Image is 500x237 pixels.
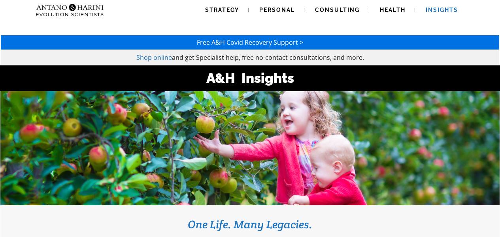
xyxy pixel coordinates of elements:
h3: One Life. Many Legacies. [12,217,488,231]
a: Shop online [136,53,172,62]
span: and get Specialist help, free no-contact consultations, and more. [172,53,364,62]
strong: A&H Insights [206,70,294,86]
span: Insights [426,7,458,13]
span: Personal [259,7,295,13]
span: Health [380,7,406,13]
a: Free A&H Covid Recovery Support > [197,38,303,47]
span: Consulting [315,7,360,13]
span: Strategy [205,7,239,13]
